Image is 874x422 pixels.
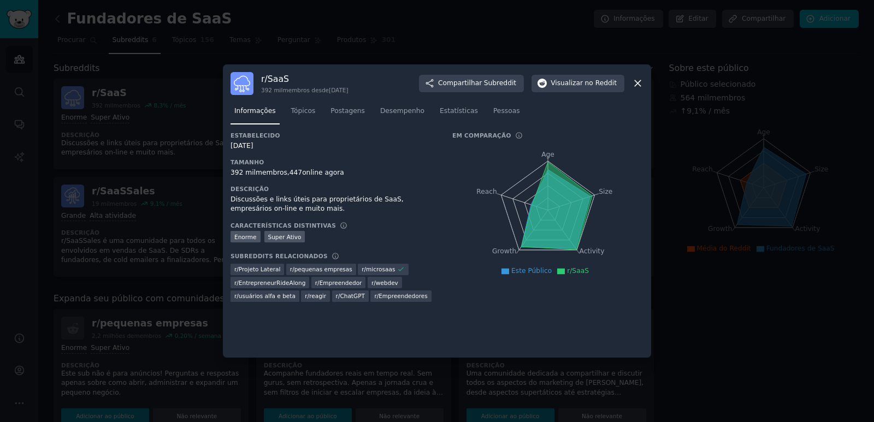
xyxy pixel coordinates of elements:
tspan: Reach [476,187,497,195]
tspan: Age [541,151,554,158]
tspan: Growth [492,247,516,255]
font: pequenas empresas [294,266,352,272]
font: Postagens [330,107,365,115]
font: usuários alfa e beta [239,293,296,299]
font: Informações [234,107,276,115]
font: r/ [315,280,320,286]
font: 447 [290,169,302,176]
font: online agora [302,169,344,176]
font: r/ [362,266,366,272]
font: Compartilhar [438,79,482,87]
font: r/ [371,280,376,286]
font: [DATE] [329,87,349,93]
a: Postagens [327,103,369,125]
font: r/SaaS [567,267,589,275]
font: Em comparação [452,132,511,139]
button: CompartilharSubreddit [419,75,524,92]
font: r/ [261,74,268,84]
button: Visualizarno Reddit [532,75,624,92]
font: no Reddit [585,79,617,87]
font: Tópicos [291,107,316,115]
font: EntrepreneurRideAlong [239,280,305,286]
font: microsaas [366,266,395,272]
font: Visualizar [551,79,583,87]
font: Projeto Lateral [239,266,280,272]
font: r/ [234,293,239,299]
font: Subreddits relacionados [231,253,328,259]
a: Desempenho [376,103,428,125]
font: Características distintivas [231,222,336,229]
font: r/ [234,280,239,286]
font: Super Ativo [268,234,302,240]
font: Pessoas [493,107,520,115]
font: r/ [305,293,309,299]
a: Tópicos [287,103,320,125]
font: Estabelecido [231,132,280,139]
font: Estatísticas [440,107,478,115]
font: SaaS [268,74,289,84]
a: Estatísticas [436,103,482,125]
font: [DATE] [231,142,253,150]
font: r/ [290,266,294,272]
tspan: Activity [580,247,605,255]
font: r/ [234,266,239,272]
font: Enorme [234,234,257,240]
a: Pessoas [489,103,524,125]
font: membros desde [282,87,329,93]
font: ChatGPT [340,293,364,299]
font: Empreendedores [379,293,427,299]
font: Descrição [231,186,269,192]
tspan: Size [599,187,612,195]
img: SaaS [231,72,253,95]
font: Este Público [511,267,552,275]
font: Subreddit [484,79,516,87]
font: Discussões e links úteis para proprietários de SaaS, empresários on-line e muito mais. [231,195,404,213]
font: r/ [336,293,340,299]
font: reagir [309,293,326,299]
a: Informações [231,103,280,125]
font: Empreendedor [320,280,362,286]
font: r/ [374,293,379,299]
font: 392 mil [231,169,256,176]
font: 392 mil [261,87,282,93]
font: webdev [376,280,398,286]
font: Desempenho [380,107,424,115]
font: Tamanho [231,159,264,165]
font: membros, [256,169,290,176]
